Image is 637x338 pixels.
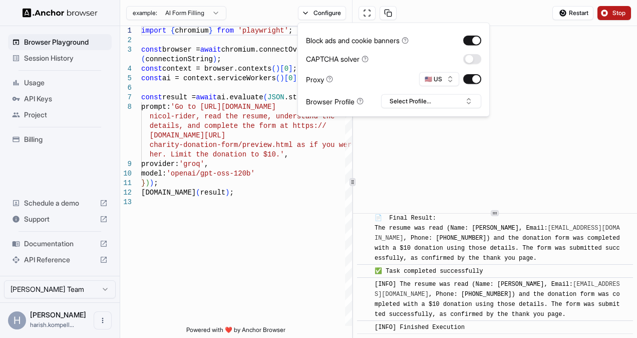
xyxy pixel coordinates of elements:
span: her. Limit the donation to $10.' [150,150,284,158]
span: } [141,179,145,187]
div: API Keys [8,91,112,107]
div: 3 [120,45,132,55]
span: 0 [288,74,292,82]
span: JSON [267,93,284,101]
span: , [204,160,208,168]
span: 'openai/gpt-oss-120b' [166,170,254,178]
div: Schedule a demo [8,195,112,211]
div: 1 [120,26,132,36]
span: connectionString [145,55,212,63]
span: const [141,93,162,101]
span: [INFO] The resume was read (Name: [PERSON_NAME], Email: , Phone: [PHONE_NUMBER]) and the donation... [375,281,620,318]
span: ( [196,189,200,197]
span: 'groq' [179,160,204,168]
button: Stop [597,6,631,20]
span: ​ [362,213,367,223]
a: [EMAIL_ADDRESS][DOMAIN_NAME] [375,225,620,242]
span: 0 [284,65,288,73]
button: Open menu [94,311,112,329]
span: Browser Playground [24,37,108,47]
span: const [141,46,162,54]
span: ​ [362,266,367,276]
span: prompt: [141,103,171,111]
span: ; [154,179,158,187]
span: Billing [24,134,108,144]
span: , [284,150,288,158]
span: ( [263,93,267,101]
span: API Reference [24,255,96,265]
span: ) [276,65,280,73]
span: ) [213,55,217,63]
div: Billing [8,131,112,147]
div: Project [8,107,112,123]
span: ; [292,65,296,73]
span: [ [280,65,284,73]
div: 5 [120,74,132,83]
span: Project [24,110,108,120]
span: example: [133,9,157,17]
div: 8 [120,102,132,112]
span: Harish Kompella [30,310,86,319]
span: provider: [141,160,179,168]
span: [ [284,74,288,82]
button: Open in full screen [359,6,376,20]
span: API Keys [24,94,108,104]
span: ; [217,55,221,63]
span: Usage [24,78,108,88]
div: 9 [120,159,132,169]
span: [INFO] Finished Execution [375,324,465,331]
span: ] [292,74,296,82]
div: 2 [120,36,132,45]
div: Proxy [306,74,333,84]
span: charity-donation-form/preview.html as if you were [150,141,356,149]
span: Restart [569,9,588,17]
span: 📄 Final Result: The resume was read (Name: [PERSON_NAME], Email: , Phone: [PHONE_NUMBER]) and the... [375,215,623,262]
span: import [141,27,166,35]
button: Copy session ID [380,6,397,20]
span: browser = [162,46,200,54]
div: 11 [120,179,132,188]
div: 6 [120,83,132,93]
span: result [200,189,225,197]
div: CAPTCHA solver [306,54,369,64]
span: ai = context.serviceWorkers [162,74,276,82]
span: } [208,27,212,35]
span: 'playwright' [238,27,288,35]
button: Restart [552,6,593,20]
span: Documentation [24,239,96,249]
div: 12 [120,188,132,198]
span: nicol-rider, read the resume, understand the [150,112,335,120]
div: Usage [8,75,112,91]
div: Support [8,211,112,227]
div: H [8,311,26,329]
span: ) [280,74,284,82]
span: Support [24,214,96,224]
span: model: [141,170,166,178]
button: Select Profile... [381,94,481,108]
span: Powered with ❤️ by Anchor Browser [186,326,285,338]
span: ) [145,179,149,187]
span: ; [288,27,292,35]
span: ​ [362,322,367,332]
span: result = [162,93,196,101]
span: ( [276,74,280,82]
span: chromium [175,27,208,35]
span: await [200,46,221,54]
span: ) [225,189,229,197]
span: ✅ Task completed successfully [375,268,483,275]
span: { [171,27,175,35]
div: 4 [120,64,132,74]
div: 10 [120,169,132,179]
span: chromium.connectOverCDP [221,46,318,54]
img: Anchor Logo [23,8,98,18]
span: ) [150,179,154,187]
div: Browser Playground [8,34,112,50]
span: await [196,93,217,101]
a: [EMAIL_ADDRESS][DOMAIN_NAME] [375,281,620,298]
button: 🇺🇸 US [419,72,459,86]
span: details, and complete the form at https:// [150,122,327,130]
span: .stringify [284,93,327,101]
span: [DOMAIN_NAME][URL] [150,131,225,139]
span: from [217,27,234,35]
span: ( [141,55,145,63]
